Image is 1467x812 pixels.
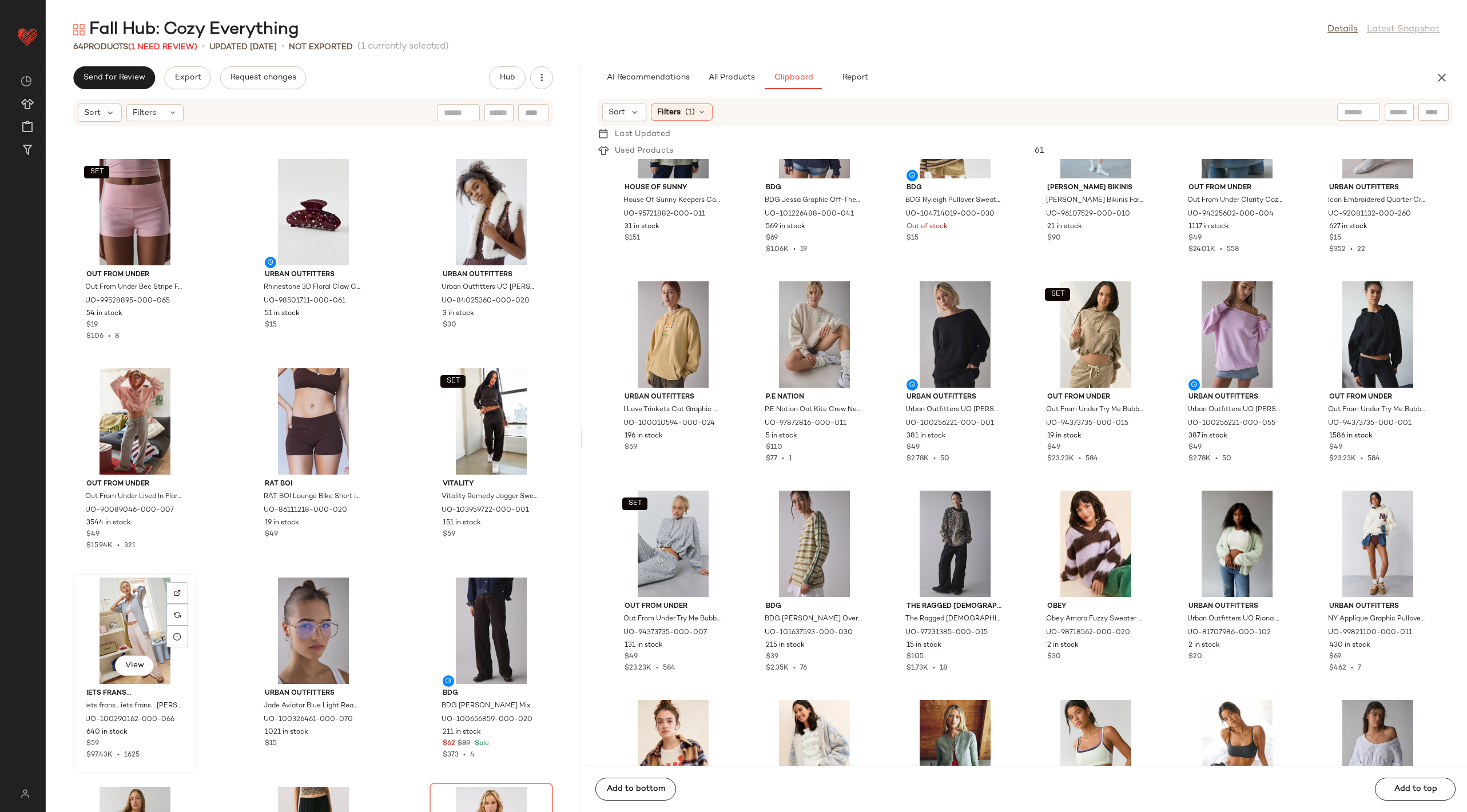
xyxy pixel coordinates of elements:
button: View [115,655,154,676]
span: 131 in stock [625,640,663,651]
span: UO-100656859-000-020 [442,715,532,725]
span: 3544 in stock [86,518,131,528]
span: 2 in stock [1047,640,1079,651]
span: 22 [1357,246,1365,253]
span: UO-104714019-000-030 [905,209,995,220]
span: UO-100326461-000-070 [264,715,353,725]
span: • [113,751,124,759]
img: 97872816_011_b [757,281,872,388]
span: $15 [1329,233,1341,244]
span: $30 [443,320,456,331]
img: 100256221_001_b [897,281,1013,388]
span: UO-92081132-000-260 [1328,209,1411,220]
div: 61 [1025,145,1453,157]
span: 50 [1222,455,1231,463]
button: Hub [489,66,526,89]
span: iets frans... iets frans… [PERSON_NAME] Wide Leg Jogger Pant in Pink, Women's at Urban Outfitters [85,701,182,711]
span: $352 [1329,246,1346,253]
img: 99019747_040_m [757,700,872,806]
img: svg%3e [174,590,181,596]
img: 100256221_055_b [1179,281,1295,388]
span: Urban Outfitters [265,688,362,699]
img: 94373735_015_b [1038,281,1154,388]
span: RAT BOI Lounge Bike Short in Mocha, Women's at Urban Outfitters [264,492,361,502]
span: 558 [1227,246,1239,253]
div: Used Products [609,145,682,157]
span: Out From Under Try Me Bubble Hoodie Sweatshirt in Black, Women's at Urban Outfitters [1328,405,1425,415]
span: View [125,661,144,670]
span: UO-98718562-000-020 [1046,628,1130,638]
span: • [1211,455,1222,463]
img: 100656859_020_b [434,578,549,684]
span: $49 [1047,443,1060,453]
span: • [928,664,940,672]
span: Hub [499,73,515,82]
span: 19 [800,246,807,253]
span: BDG [766,183,863,193]
span: Export [174,73,201,82]
span: UO-81707986-000-102 [1187,628,1271,638]
span: 21 in stock [1047,222,1082,232]
span: Rhinestone 3D Floral Claw Clip in Maroon, Women's at Urban Outfitters [264,282,361,293]
span: $59 [86,739,99,749]
span: $106 [86,333,104,340]
span: UO-98501711-000-061 [264,296,345,307]
span: Out From Under Clarity Cozy Knit Off-The-Shoulder Top in Grey, Women's at Urban Outfitters [1187,196,1285,206]
span: 584 [663,664,675,672]
span: 31 in stock [625,222,659,232]
img: 91804427_010_b [1320,700,1436,806]
a: Details [1327,23,1358,37]
span: $2.78K [1188,455,1211,463]
span: $89 [458,739,470,749]
span: • [789,664,800,672]
span: OBEY [1047,602,1144,612]
span: 7 [1358,664,1361,672]
img: 103959722_001_m [434,368,549,475]
p: Not Exported [289,41,353,53]
span: 76 [800,664,807,672]
span: 627 in stock [1329,222,1367,232]
span: iets frans... [86,688,184,699]
span: 215 in stock [766,640,805,651]
span: • [777,455,789,463]
img: 100010594_024_b [615,281,731,388]
div: Last Updated [609,128,679,140]
span: Urban Outfitters [1188,392,1286,403]
span: $2.35K [766,664,789,672]
span: Urban Outfitters [907,392,1004,403]
img: 100326461_070_b [256,578,371,684]
img: 98501711_061_b [256,159,371,265]
span: 1117 in stock [1188,222,1229,232]
span: The Ragged [DEMOGRAPHIC_DATA] Croc Print Oversized Sweater in Croc Print, Women's at Urban Outfit... [905,614,1003,624]
span: I Love Trinkets Cat Graphic Oversized Hoodie Sweatshirt in Tan, Women's at Urban Outfitters [623,405,721,415]
img: 99528895_065_b [77,159,193,265]
span: 50 [940,455,949,463]
span: • [1215,246,1227,253]
span: Out From Under [86,479,184,489]
span: Obey Amara Fuzzy Sweater in Brown, Women's at Urban Outfitters [1046,614,1143,624]
img: 92094747_004_b [897,700,1013,806]
span: UO-100290162-000-066 [85,715,174,725]
span: 321 [124,542,136,550]
span: Out From Under [1329,392,1426,403]
span: Out From Under Try Me Bubble Hoodie Sweatshirt in Cheetah, Women's at Urban Outfitters [1046,405,1143,415]
span: 19 in stock [1047,431,1082,441]
span: BDG [443,688,540,699]
span: 5 in stock [766,431,797,441]
span: $110 [766,443,782,453]
span: UO-96107529-000-010 [1046,209,1130,220]
span: $373 [443,751,459,759]
img: 101637593_030_b [757,491,872,597]
span: $15 [907,233,919,244]
span: $23.23K [625,664,651,672]
span: UO-94325602-000-004 [1187,209,1274,220]
span: 196 in stock [625,431,663,441]
span: Sale [472,740,489,747]
span: $77 [766,455,777,463]
button: SET [622,497,647,510]
span: UO-84025360-000-020 [442,296,530,307]
span: • [1074,455,1086,463]
span: UO-95721882-000-011 [623,209,705,220]
span: Add to bottom [606,785,666,794]
button: SET [1045,288,1070,301]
